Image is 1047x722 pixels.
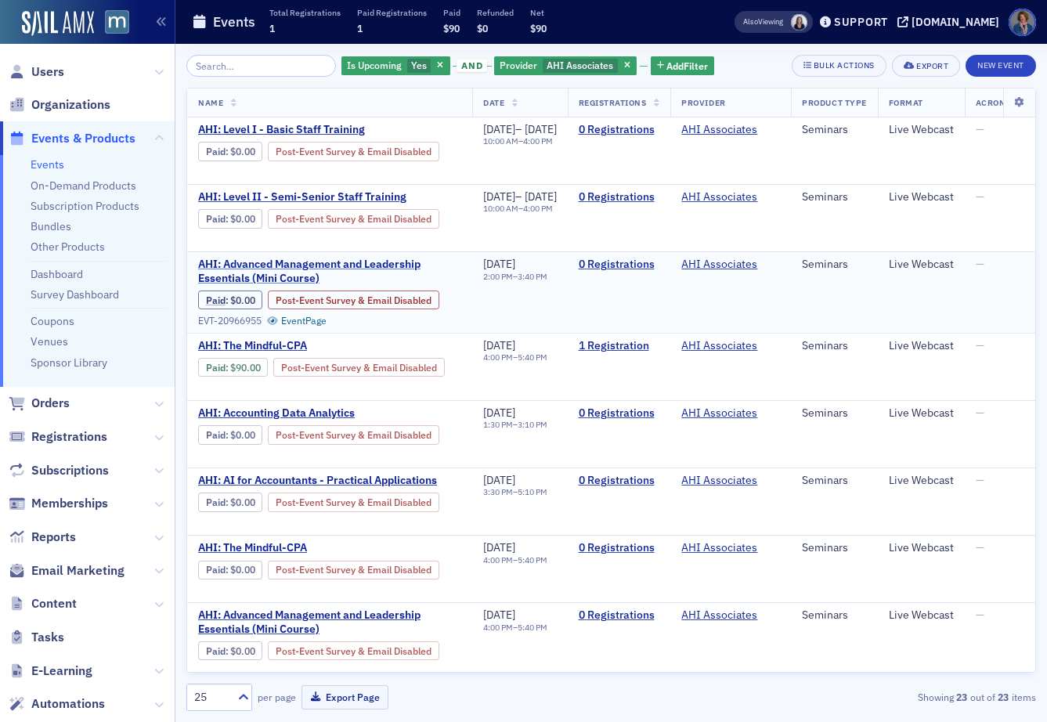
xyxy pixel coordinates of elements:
[31,356,107,370] a: Sponsor Library
[976,608,984,622] span: —
[31,314,74,328] a: Coupons
[206,429,230,441] span: :
[443,22,460,34] span: $90
[230,294,255,306] span: $0.00
[230,429,255,441] span: $0.00
[681,339,757,353] a: AHI Associates
[206,146,226,157] a: Paid
[834,15,888,29] div: Support
[483,190,557,204] div: –
[483,352,513,363] time: 4:00 PM
[681,97,725,108] span: Provider
[681,123,780,137] span: AHI Associates
[31,529,76,546] span: Reports
[198,541,461,555] a: AHI: The Mindful-CPA
[268,493,439,511] div: Post-Event Survey
[483,135,518,146] time: 10:00 AM
[198,561,262,579] div: Paid: 0 - $0
[889,123,954,137] div: Live Webcast
[681,190,757,204] a: AHI Associates
[94,10,129,37] a: View Homepage
[198,493,262,511] div: Paid: 0 - $0
[198,358,268,377] div: Paid: 1 - $9000
[743,16,783,27] span: Viewing
[681,608,757,623] a: AHI Associates
[483,622,513,633] time: 4:00 PM
[268,291,439,309] div: Post-Event Survey
[31,287,119,301] a: Survey Dashboard
[268,209,439,228] div: Post-Event Survey
[198,258,461,285] span: AHI: Advanced Management and Leadership Essentials (Mini Course)
[483,623,547,633] div: –
[31,495,108,512] span: Memberships
[268,142,439,161] div: Post-Event Survey
[579,258,660,272] a: 0 Registrations
[579,123,660,137] a: 0 Registrations
[194,689,229,706] div: 25
[198,339,461,353] span: AHI: The Mindful-CPA
[889,608,954,623] div: Live Webcast
[230,564,255,576] span: $0.00
[976,540,984,554] span: —
[198,474,461,488] a: AHI: AI for Accountants - Practical Applications
[268,641,439,660] div: Post-Event Survey
[916,62,948,70] div: Export
[258,690,296,704] label: per page
[681,541,780,555] span: AHI Associates
[681,190,780,204] span: AHI Associates
[411,59,427,71] span: Yes
[681,541,757,555] a: AHI Associates
[31,219,71,233] a: Bundles
[579,190,660,204] a: 0 Registrations
[9,595,77,612] a: Content
[186,55,336,77] input: Search…
[1009,9,1036,36] span: Profile
[579,608,660,623] a: 0 Registrations
[483,555,547,565] div: –
[31,179,136,193] a: On-Demand Products
[31,130,135,147] span: Events & Products
[206,564,226,576] a: Paid
[547,59,613,71] span: AHI Associates
[9,428,107,446] a: Registrations
[523,135,553,146] time: 4:00 PM
[31,240,105,254] a: Other Products
[483,204,557,214] div: –
[9,96,110,114] a: Organizations
[31,199,139,213] a: Subscription Products
[483,406,515,420] span: [DATE]
[976,190,984,204] span: —
[457,60,487,72] span: and
[802,123,866,137] div: Seminars
[889,474,954,488] div: Live Webcast
[483,123,557,137] div: –
[206,429,226,441] a: Paid
[681,258,780,272] span: AHI Associates
[579,339,660,353] a: 1 Registration
[347,59,402,71] span: Is Upcoming
[892,55,960,77] button: Export
[802,474,866,488] div: Seminars
[966,55,1036,77] button: New Event
[9,395,70,412] a: Orders
[230,213,255,225] span: $0.00
[530,7,547,18] p: Net
[206,645,230,657] span: :
[206,294,226,306] a: Paid
[889,541,954,555] div: Live Webcast
[31,695,105,713] span: Automations
[525,190,557,204] span: [DATE]
[269,22,275,34] span: 1
[483,419,513,430] time: 1:30 PM
[681,474,780,488] span: AHI Associates
[483,122,515,136] span: [DATE]
[22,11,94,36] img: SailAMX
[579,474,660,488] a: 0 Registrations
[357,7,427,18] p: Paid Registrations
[743,16,758,27] div: Also
[198,315,262,327] div: EVT-20966955
[483,271,513,282] time: 2:00 PM
[681,406,757,421] a: AHI Associates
